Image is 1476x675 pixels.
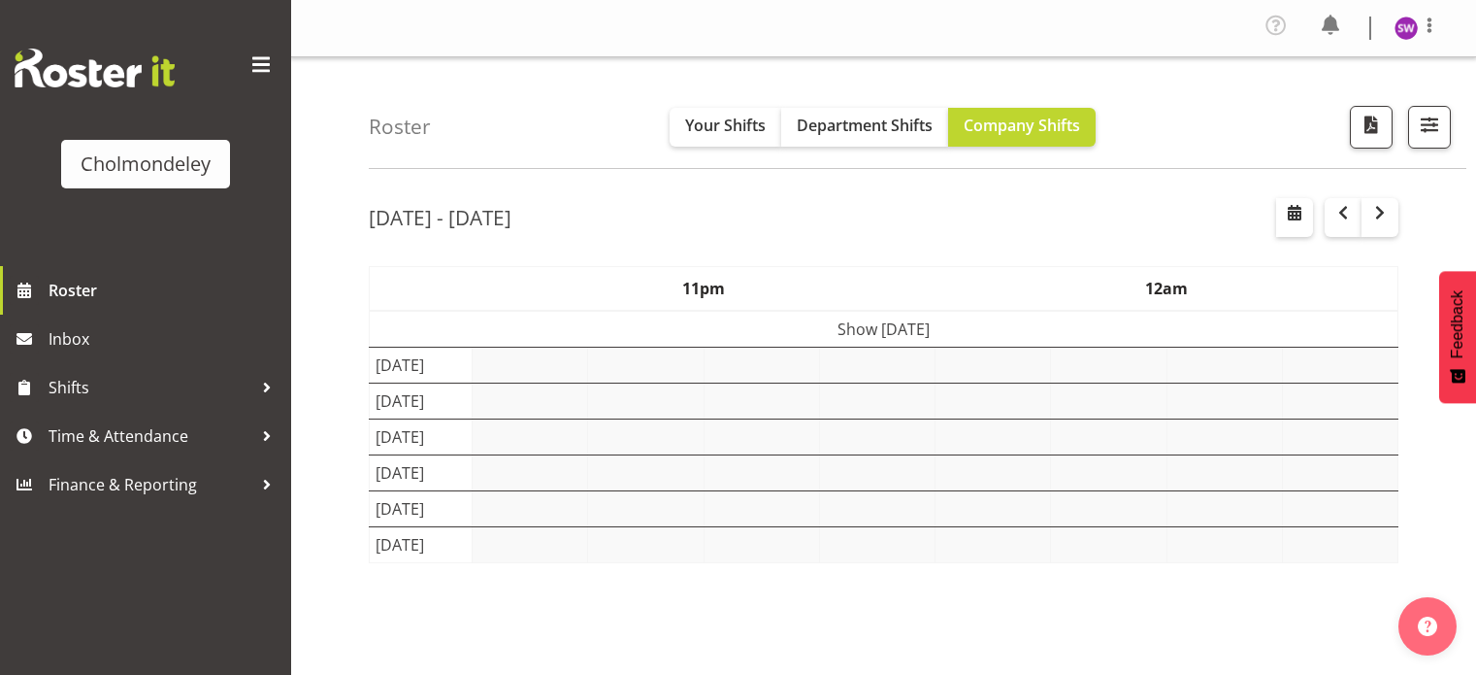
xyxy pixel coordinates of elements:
[781,108,948,147] button: Department Shifts
[948,108,1096,147] button: Company Shifts
[369,116,431,138] h4: Roster
[797,115,933,136] span: Department Shifts
[473,267,935,312] th: 11pm
[49,373,252,402] span: Shifts
[81,150,211,179] div: Cholmondeley
[935,267,1398,312] th: 12am
[369,205,511,230] h2: [DATE] - [DATE]
[1276,198,1313,237] button: Select a specific date within the roster.
[370,456,473,491] td: [DATE]
[49,422,252,451] span: Time & Attendance
[370,348,473,384] td: [DATE]
[670,108,781,147] button: Your Shifts
[49,324,281,354] span: Inbox
[1350,106,1393,149] button: Download a PDF of the roster according to the set date range.
[685,115,766,136] span: Your Shifts
[964,115,1080,136] span: Company Shifts
[49,470,252,499] span: Finance & Reporting
[370,420,473,456] td: [DATE]
[1408,106,1451,149] button: Filter Shifts
[1449,290,1466,358] span: Feedback
[15,49,175,87] img: Rosterit website logo
[370,527,473,563] td: [DATE]
[1394,17,1418,40] img: sophie-walton8494.jpg
[370,491,473,527] td: [DATE]
[370,311,1398,348] td: Show [DATE]
[49,276,281,305] span: Roster
[1418,617,1437,636] img: help-xxl-2.png
[370,384,473,420] td: [DATE]
[1439,271,1476,403] button: Feedback - Show survey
